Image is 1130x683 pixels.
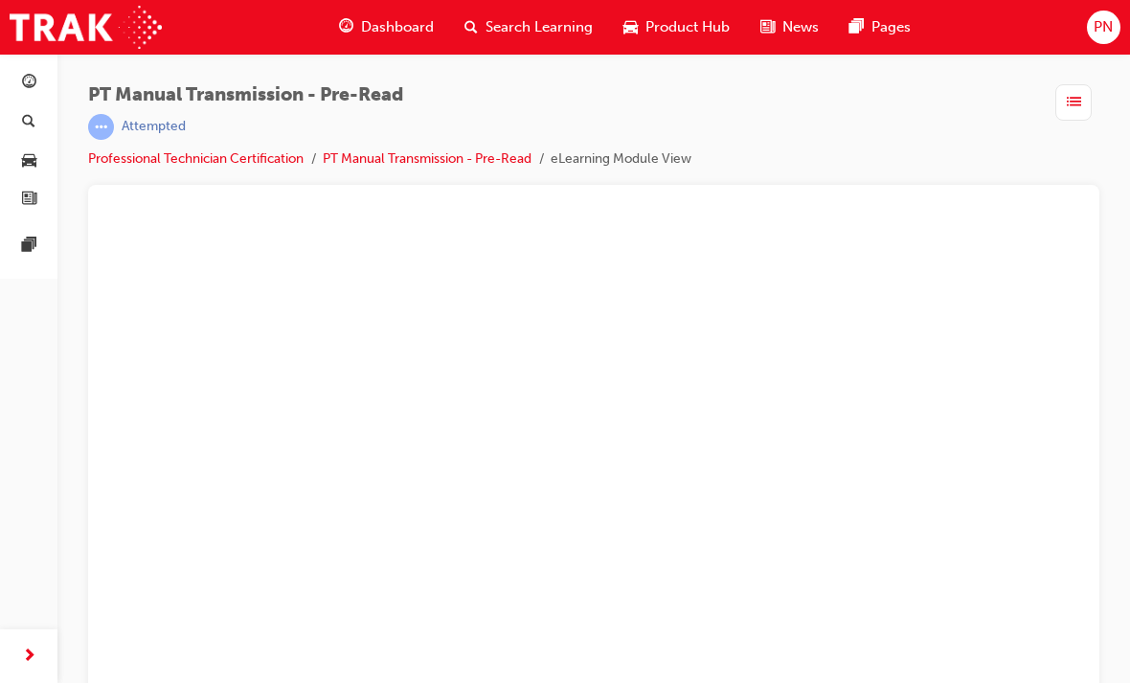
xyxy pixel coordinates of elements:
[745,8,834,47] a: news-iconNews
[834,8,926,47] a: pages-iconPages
[551,148,691,171] li: eLearning Module View
[486,16,593,38] span: Search Learning
[22,192,36,209] span: news-icon
[645,16,730,38] span: Product Hub
[22,114,35,131] span: search-icon
[339,15,353,39] span: guage-icon
[1094,16,1113,38] span: PN
[449,8,608,47] a: search-iconSearch Learning
[88,114,114,140] span: learningRecordVerb_ATTEMPT-icon
[608,8,745,47] a: car-iconProduct Hub
[361,16,434,38] span: Dashboard
[849,15,864,39] span: pages-icon
[1067,91,1081,115] span: list-icon
[22,238,36,255] span: pages-icon
[323,150,531,167] a: PT Manual Transmission - Pre-Read
[324,8,449,47] a: guage-iconDashboard
[760,15,775,39] span: news-icon
[1087,11,1120,44] button: PN
[88,150,304,167] a: Professional Technician Certification
[22,645,36,669] span: next-icon
[88,84,691,106] span: PT Manual Transmission - Pre-Read
[782,16,819,38] span: News
[871,16,911,38] span: Pages
[122,118,186,136] div: Attempted
[22,152,36,170] span: car-icon
[22,75,36,92] span: guage-icon
[623,15,638,39] span: car-icon
[464,15,478,39] span: search-icon
[10,6,162,49] img: Trak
